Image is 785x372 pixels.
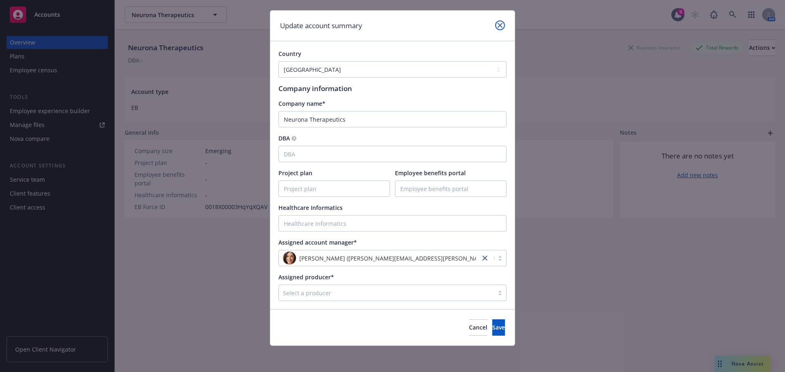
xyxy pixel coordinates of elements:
span: Employee benefits portal [395,169,466,177]
a: close [480,253,490,263]
span: Save [492,323,505,331]
span: Project plan [278,169,312,177]
span: Company name* [278,100,325,107]
h1: Update account summary [280,20,362,31]
input: DBA [278,146,507,162]
a: close [495,20,505,30]
input: Company name [278,111,507,127]
span: Cancel [469,323,487,331]
span: Country [278,50,301,58]
span: Assigned account manager* [278,238,357,246]
button: Save [492,319,505,336]
span: [PERSON_NAME] ([PERSON_NAME][EMAIL_ADDRESS][PERSON_NAME][DOMAIN_NAME]) [299,254,537,263]
button: Cancel [469,319,487,336]
span: photo[PERSON_NAME] ([PERSON_NAME][EMAIL_ADDRESS][PERSON_NAME][DOMAIN_NAME]) [283,252,476,265]
h1: Company information [278,84,507,93]
input: Employee benefits portal [395,181,506,196]
span: Assigned producer* [278,273,334,281]
span: DBA [278,134,290,142]
input: Healthcare Informatics [279,216,506,231]
span: Healthcare Informatics [278,204,343,212]
img: photo [283,252,296,265]
input: Project plan [279,181,390,196]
